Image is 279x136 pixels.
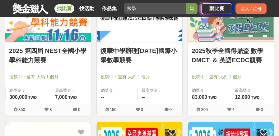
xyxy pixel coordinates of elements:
span: 4 [232,107,235,112]
span: 0 [261,107,263,112]
a: 作品集 [99,4,119,13]
span: TWD [251,95,259,100]
span: 總獎金： [192,87,227,94]
span: 總獎金： [101,87,134,94]
span: 150 [110,107,117,112]
span: 最高獎金： [142,87,179,94]
span: 最高獎金： [55,87,87,94]
span: 8 [49,107,52,112]
span: 投稿中：還有 大約 1 個月 [100,74,179,80]
span: 300,000 [9,94,27,100]
div: 登入 / 註冊 [235,3,267,14]
a: 辦比賽 [201,3,232,14]
span: 83,000 [192,94,207,100]
span: TWD [28,95,37,100]
span: TWD [68,95,77,100]
span: TWD [208,95,216,100]
span: 0 [170,107,172,112]
a: 找比賽 [54,4,74,13]
span: 0 [78,107,80,112]
a: 找活動 [77,4,97,13]
a: 復華中學辦理[DATE]國際小學數學競賽 [100,46,179,65]
span: 投稿中：還有 大約 1 個月 [9,74,87,80]
span: 7,000 [55,94,67,100]
input: 2025 反詐視界—全國影片競賽 [124,3,186,14]
a: 2025 第四屆 NEST全國小學學科能力競賽 [9,46,87,65]
span: 最高獎金： [235,87,270,94]
a: 2025秋季全國得鼎盃 數學DMCT ＆ 英語ECDC競賽 [192,46,270,65]
span: 850 [18,107,25,112]
span: 12,000 [235,94,250,100]
span: 3 [141,107,143,112]
span: -- [101,94,104,100]
span: 投稿中：還有 大約 1 個月 [192,74,270,80]
span: 200 [201,107,208,112]
span: -- [142,94,145,100]
span: 總獎金： [9,87,47,94]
